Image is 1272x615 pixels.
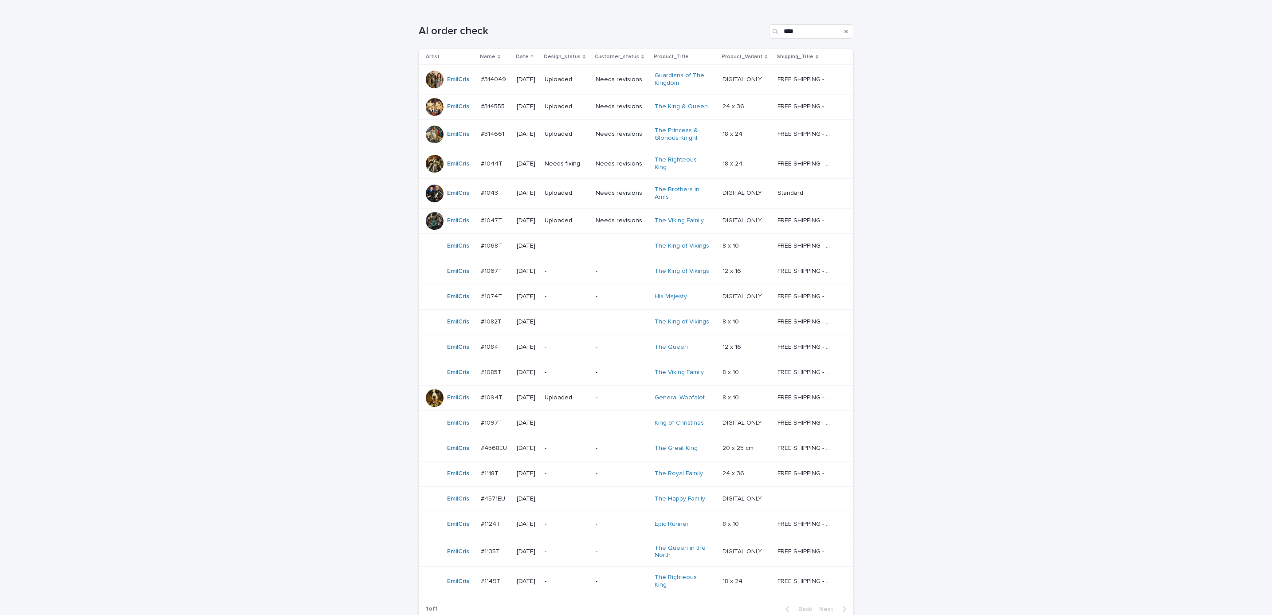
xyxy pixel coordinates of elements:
[517,548,538,556] p: [DATE]
[419,410,853,436] tr: EmilCris #1097T#1097T [DATE]--King of Christmas DIGITAL ONLYDIGITAL ONLY FREE SHIPPING - preview ...
[596,318,648,326] p: -
[419,309,853,335] tr: EmilCris #1082T#1082T [DATE]--The King of Vikings 8 x 108 x 10 FREE SHIPPING - preview in 1-2 bus...
[419,259,853,284] tr: EmilCris #1067T#1067T [DATE]--The King of Vikings 12 x 1612 x 16 FREE SHIPPING - preview in 1-2 b...
[517,160,538,168] p: [DATE]
[447,445,469,452] a: EmilCris
[655,103,708,110] a: The King & Queen
[545,445,589,452] p: -
[816,605,853,613] button: Next
[777,240,835,250] p: FREE SHIPPING - preview in 1-2 business days, after your approval delivery will take 5-10 b.d.
[722,316,741,326] p: 8 x 10
[655,445,698,452] a: The Great King
[481,266,504,275] p: #1067T
[517,419,538,427] p: [DATE]
[481,418,504,427] p: #1097T
[655,242,709,250] a: The King of Vikings
[596,103,648,110] p: Needs revisions
[447,520,469,528] a: EmilCris
[447,369,469,376] a: EmilCris
[517,268,538,275] p: [DATE]
[596,548,648,556] p: -
[545,130,589,138] p: Uploaded
[447,217,469,225] a: EmilCris
[596,242,648,250] p: -
[777,215,835,225] p: FREE SHIPPING - preview in 1-2 business days, after your approval delivery will take 5-10 b.d.
[480,52,495,62] p: Name
[481,215,504,225] p: #1047T
[722,443,755,452] p: 20 x 25 cm
[545,520,589,528] p: -
[545,343,589,351] p: -
[419,119,853,149] tr: EmilCris #314661#314661 [DATE]UploadedNeeds revisionsThe Princess & Glorious Knight 18 x 2418 x 2...
[447,293,469,300] a: EmilCris
[481,367,503,376] p: #1085T
[481,468,500,477] p: #1118T
[447,578,469,585] a: EmilCris
[447,189,469,197] a: EmilCris
[545,548,589,556] p: -
[655,268,709,275] a: The King of Vikings
[777,291,835,300] p: FREE SHIPPING - preview in 1-2 business days, after your approval delivery will take 5-10 b.d.
[419,567,853,596] tr: EmilCris #1149T#1149T [DATE]--The Righteous King 18 x 2418 x 24 FREE SHIPPING - preview in 1-2 bu...
[419,65,853,95] tr: EmilCris #314049#314049 [DATE]UploadedNeeds revisionsGuardians of The Kingdom DIGITAL ONLYDIGITAL...
[481,188,504,197] p: #1043T
[777,367,835,376] p: FREE SHIPPING - preview in 1-2 business days, after your approval delivery will take 5-10 b.d.
[545,189,589,197] p: Uploaded
[517,103,538,110] p: [DATE]
[777,74,835,83] p: FREE SHIPPING - preview in 1-2 business days, after your approval delivery will take 5-10 b.d.
[596,445,648,452] p: -
[777,418,835,427] p: FREE SHIPPING - preview in 1-2 business days, after your approval delivery will take 5-10 b.d.
[655,520,689,528] a: Epic Runner
[777,468,835,477] p: FREE SHIPPING - preview in 1-2 business days, after your approval delivery will take 5-10 b.d.
[419,178,853,208] tr: EmilCris #1043T#1043T [DATE]UploadedNeeds revisionsThe Brothers in Arms DIGITAL ONLYDIGITAL ONLY ...
[596,130,648,138] p: Needs revisions
[447,160,469,168] a: EmilCris
[722,52,762,62] p: Product_Variant
[481,342,504,351] p: #1084T
[517,520,538,528] p: [DATE]
[517,495,538,503] p: [DATE]
[655,217,704,225] a: The Viking Family
[419,284,853,309] tr: EmilCris #1074T#1074T [DATE]--His Majesty DIGITAL ONLYDIGITAL ONLY FREE SHIPPING - preview in 1-2...
[447,495,469,503] a: EmilCris
[419,25,766,38] h1: AI order check
[596,578,648,585] p: -
[596,293,648,300] p: -
[545,394,589,402] p: Uploaded
[447,268,469,275] a: EmilCris
[545,76,589,83] p: Uploaded
[481,392,504,402] p: #1094T
[596,470,648,477] p: -
[447,130,469,138] a: EmilCris
[722,519,741,528] p: 8 x 10
[419,335,853,360] tr: EmilCris #1084T#1084T [DATE]--The Queen 12 x 1612 x 16 FREE SHIPPING - preview in 1-2 business da...
[545,470,589,477] p: -
[447,76,469,83] a: EmilCris
[722,546,764,556] p: DIGITAL ONLY
[769,24,853,39] input: Search
[517,343,538,351] p: [DATE]
[722,418,764,427] p: DIGITAL ONLY
[655,72,710,87] a: Guardians of The Kingdom
[517,369,538,376] p: [DATE]
[655,156,710,171] a: The Righteous King
[819,606,839,612] span: Next
[419,385,853,410] tr: EmilCris #1094T#1094T [DATE]Uploaded-General Woofalot 8 x 108 x 10 FREE SHIPPING - preview in 1-2...
[722,158,744,168] p: 18 x 24
[655,394,705,402] a: General Woofalot
[722,291,764,300] p: DIGITAL ONLY
[722,240,741,250] p: 8 x 10
[419,537,853,567] tr: EmilCris #1135T#1135T [DATE]--The Queen in the North DIGITAL ONLYDIGITAL ONLY FREE SHIPPING - pre...
[596,495,648,503] p: -
[545,293,589,300] p: -
[545,103,589,110] p: Uploaded
[793,606,812,612] span: Back
[722,129,744,138] p: 18 x 24
[595,52,639,62] p: Customer_status
[419,436,853,461] tr: EmilCris #4568EU#4568EU [DATE]--The Great King 20 x 25 cm20 x 25 cm FREE SHIPPING - preview in 1-...
[722,188,764,197] p: DIGITAL ONLY
[777,546,835,556] p: FREE SHIPPING - preview in 1-2 business days, after your approval delivery will take 5-10 b.d.
[517,217,538,225] p: [DATE]
[447,318,469,326] a: EmilCris
[481,101,506,110] p: #314555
